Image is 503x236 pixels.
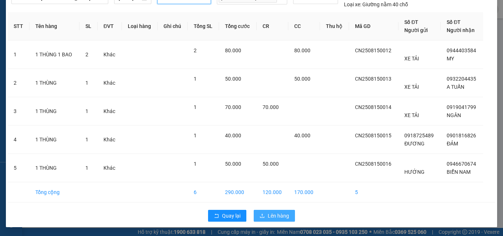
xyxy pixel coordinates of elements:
td: 1 THÙNG [29,126,79,154]
td: Tổng cộng [29,182,79,202]
th: Loại hàng [122,12,158,40]
td: 1 [8,40,29,69]
span: CN2508150012 [355,47,391,53]
span: 70.000 [225,104,241,110]
span: 50.000 [225,161,241,167]
td: Khác [98,126,122,154]
span: upload [260,213,265,219]
span: 0919041799 [447,104,476,110]
td: 2 [8,69,29,97]
span: 80.000 [225,47,241,53]
span: MY [447,56,454,61]
span: 2 [85,52,88,57]
td: 5 [8,154,29,182]
th: Ghi chú [158,12,188,40]
th: Tổng cước [219,12,257,40]
div: Giường nằm 40 chỗ [344,0,408,8]
span: 80.000 [294,47,310,53]
span: 1 [85,137,88,142]
span: 0946670674 [447,161,476,167]
td: 1 THÙNG [29,97,79,126]
span: 0918725489 [404,133,434,138]
span: HƯỚNG [404,169,425,175]
span: ĐẢM [447,141,458,147]
th: Mã GD [349,12,398,40]
span: Người nhận [447,27,475,33]
td: Khác [98,154,122,182]
span: 1 [194,133,197,138]
td: 5 [349,182,398,202]
button: uploadLên hàng [254,210,295,222]
th: Thu hộ [320,12,349,40]
th: CC [288,12,320,40]
span: 40.000 [294,133,310,138]
span: 1 [85,80,88,86]
th: ĐVT [98,12,122,40]
span: XE TẢI [404,84,419,90]
span: BIỂN NAM [447,169,471,175]
td: 290.000 [219,182,257,202]
td: Khác [98,40,122,69]
td: 4 [8,126,29,154]
td: 170.000 [288,182,320,202]
span: 1 [194,161,197,167]
span: Lên hàng [268,212,289,220]
td: 1 THÙNG 1 BAO [29,40,79,69]
td: Khác [98,69,122,97]
span: 50.000 [225,76,241,82]
span: Người gửi [404,27,428,33]
th: SL [80,12,98,40]
span: Quay lại [222,212,240,220]
span: 1 [85,165,88,171]
span: 2 [194,47,197,53]
span: CN2508150016 [355,161,391,167]
th: Tên hàng [29,12,79,40]
span: Loại xe: [344,0,361,8]
span: XE TẢI [404,112,419,118]
span: CN2508150014 [355,104,391,110]
span: 0944403584 [447,47,476,53]
span: A TUẤN [447,84,464,90]
span: rollback [214,213,219,219]
span: 1 [85,108,88,114]
span: CN2508150015 [355,133,391,138]
span: 1 [194,76,197,82]
th: Tổng SL [188,12,219,40]
td: 6 [188,182,219,202]
td: 120.000 [257,182,288,202]
span: 40.000 [225,133,241,138]
span: XE TẢI [404,56,419,61]
td: 1 THÙNG [29,154,79,182]
th: CR [257,12,288,40]
span: 50.000 [294,76,310,82]
span: 50.000 [263,161,279,167]
span: Số ĐT [447,19,461,25]
span: 0932204435 [447,76,476,82]
span: NGÂN [447,112,461,118]
span: ĐƯƠNG [404,141,425,147]
button: rollbackQuay lại [208,210,246,222]
span: Số ĐT [404,19,418,25]
td: 1 THÙNG [29,69,79,97]
span: CN2508150013 [355,76,391,82]
span: 0901816826 [447,133,476,138]
td: Khác [98,97,122,126]
span: 70.000 [263,104,279,110]
span: 1 [194,104,197,110]
td: 3 [8,97,29,126]
th: STT [8,12,29,40]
